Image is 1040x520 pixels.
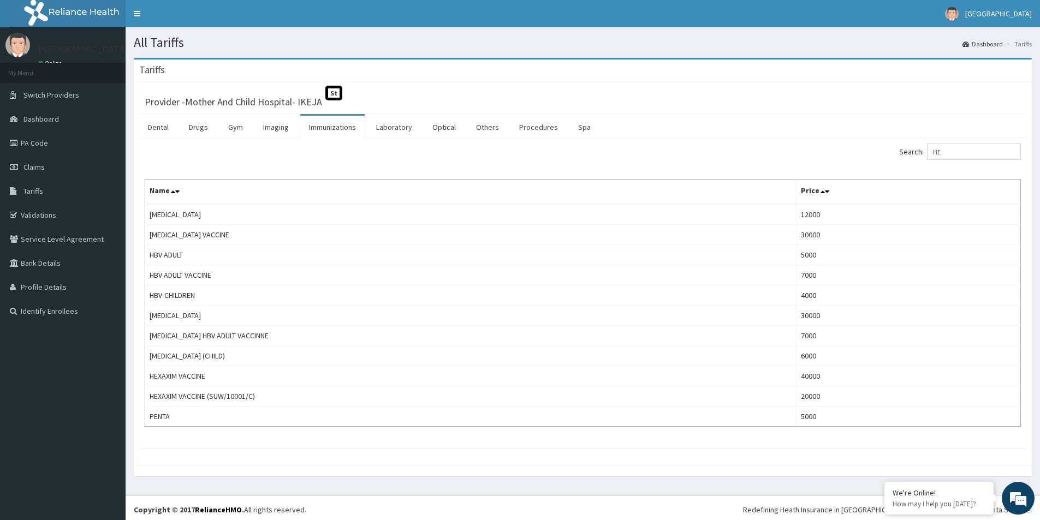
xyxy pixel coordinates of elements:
td: 7000 [796,326,1020,346]
th: Name [145,180,797,205]
span: Dashboard [23,114,59,124]
td: HEXAXIM VACCINE (SUW/10001/C) [145,386,797,407]
td: HBV ADULT VACCINE [145,265,797,285]
td: 20000 [796,386,1020,407]
td: 7000 [796,265,1020,285]
span: Claims [23,162,45,172]
a: RelianceHMO [195,505,242,515]
div: Redefining Heath Insurance in [GEOGRAPHIC_DATA] using Telemedicine and Data Science! [743,504,1032,515]
span: [GEOGRAPHIC_DATA] [965,9,1032,19]
textarea: Type your message and hit 'Enter' [5,298,208,336]
li: Tariffs [1004,39,1032,49]
a: Online [38,59,64,67]
a: Spa [569,116,599,139]
a: Procedures [510,116,567,139]
span: Switch Providers [23,90,79,100]
span: Tariffs [23,186,43,196]
div: We're Online! [893,488,985,498]
h1: All Tariffs [134,35,1032,50]
span: We're online! [63,138,151,248]
a: Gym [219,116,252,139]
td: PENTA [145,407,797,427]
td: 4000 [796,285,1020,306]
img: User Image [5,33,30,57]
a: Optical [424,116,465,139]
div: Minimize live chat window [179,5,205,32]
td: [MEDICAL_DATA] [145,204,797,225]
td: [MEDICAL_DATA] HBV ADULT VACCINNE [145,326,797,346]
td: 5000 [796,407,1020,427]
td: 30000 [796,306,1020,326]
a: Dashboard [962,39,1003,49]
input: Search: [927,144,1021,160]
label: Search: [899,144,1021,160]
h3: Provider - Mother And Child Hospital- IKEJA [145,97,322,107]
a: Others [467,116,508,139]
td: 12000 [796,204,1020,225]
td: 30000 [796,225,1020,245]
h3: Tariffs [139,65,165,75]
p: How may I help you today? [893,499,985,509]
td: [MEDICAL_DATA] VACCINE [145,225,797,245]
td: 40000 [796,366,1020,386]
td: [MEDICAL_DATA] [145,306,797,326]
img: User Image [945,7,959,21]
strong: Copyright © 2017 . [134,505,244,515]
td: HBV-CHILDREN [145,285,797,306]
a: Laboratory [367,116,421,139]
td: 6000 [796,346,1020,366]
span: St [325,86,342,100]
td: HEXAXIM VACCINE [145,366,797,386]
th: Price [796,180,1020,205]
a: Dental [139,116,177,139]
td: HBV ADULT [145,245,797,265]
a: Immunizations [300,116,365,139]
div: Chat with us now [57,61,183,75]
a: Drugs [180,116,217,139]
p: [GEOGRAPHIC_DATA] [38,44,128,54]
td: 5000 [796,245,1020,265]
img: d_794563401_company_1708531726252_794563401 [20,55,44,82]
a: Imaging [254,116,298,139]
td: [MEDICAL_DATA] (CHILD) [145,346,797,366]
